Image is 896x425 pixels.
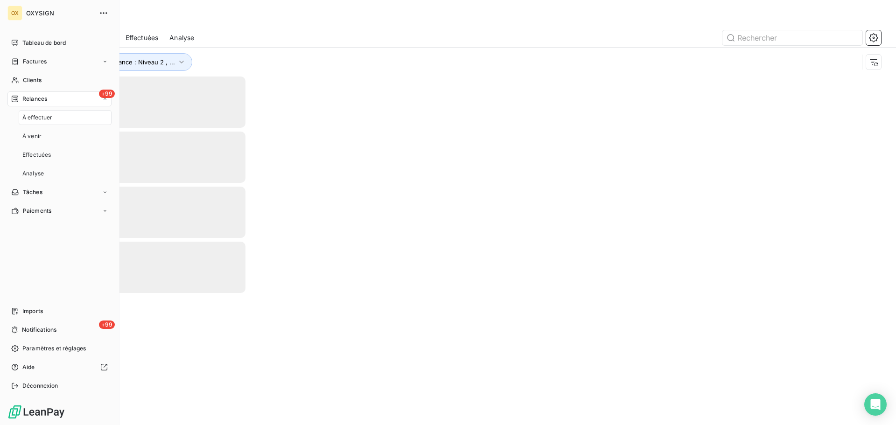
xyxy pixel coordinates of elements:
span: À effectuer [22,113,53,122]
span: Niveau de relance : Niveau 2 , ... [80,58,175,66]
span: Imports [22,307,43,315]
span: Analyse [22,169,44,178]
span: Aide [22,363,35,371]
span: Déconnexion [22,382,58,390]
span: Paramètres et réglages [22,344,86,353]
span: Relances [22,95,47,103]
img: Logo LeanPay [7,404,65,419]
a: Aide [7,360,112,375]
span: Notifications [22,326,56,334]
span: Effectuées [22,151,51,159]
span: Clients [23,76,42,84]
span: Paiements [23,207,51,215]
span: Tâches [23,188,42,196]
span: À venir [22,132,42,140]
input: Rechercher [722,30,862,45]
span: Analyse [169,33,194,42]
span: Factures [23,57,47,66]
div: OX [7,6,22,21]
button: Niveau de relance : Niveau 2 , ... [66,53,192,71]
span: OXYSIGN [26,9,93,17]
div: Open Intercom Messenger [864,393,887,416]
span: Effectuées [126,33,159,42]
span: +99 [99,320,115,329]
span: Tableau de bord [22,39,66,47]
span: +99 [99,90,115,98]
